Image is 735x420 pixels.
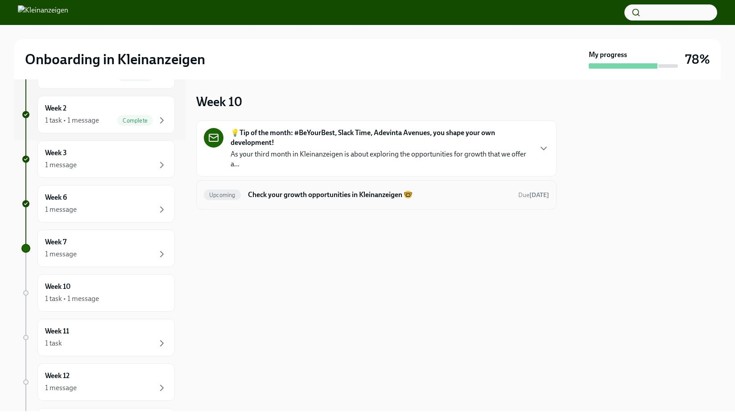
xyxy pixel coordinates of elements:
a: Week 21 task • 1 messageComplete [21,96,175,133]
h6: Week 11 [45,326,69,336]
div: 1 message [45,249,77,259]
div: 1 message [45,160,77,170]
h6: Check your growth opportunities in Kleinanzeigen 🤓 [248,190,511,200]
a: Week 121 message [21,363,175,401]
a: UpcomingCheck your growth opportunities in Kleinanzeigen 🤓Due[DATE] [204,188,549,202]
h3: Week 10 [196,94,242,110]
p: As your third month in Kleinanzeigen is about exploring the opportunities for growth that we offe... [231,149,531,169]
h6: Week 7 [45,237,66,247]
h6: Week 6 [45,193,67,202]
h6: Week 12 [45,371,70,381]
span: Due [518,191,549,199]
span: October 11th, 2025 09:00 [518,191,549,199]
a: Week 71 message [21,230,175,267]
h6: Week 2 [45,103,66,113]
span: Complete [117,117,153,124]
a: Week 61 message [21,185,175,222]
div: 1 task • 1 message [45,115,99,125]
h6: Week 3 [45,148,67,158]
a: Week 111 task [21,319,175,356]
span: Upcoming [204,192,241,198]
div: 1 message [45,383,77,393]
div: 1 task [45,338,62,348]
strong: [DATE] [529,191,549,199]
a: Week 31 message [21,140,175,178]
h3: 78% [685,51,710,67]
img: Kleinanzeigen [18,5,68,20]
div: 1 task • 1 message [45,294,99,304]
h2: Onboarding in Kleinanzeigen [25,50,205,68]
a: Week 101 task • 1 message [21,274,175,312]
div: 1 message [45,205,77,214]
strong: 💡Tip of the month: #BeYourBest, Slack Time, Adevinta Avenues, you shape your own development! [231,128,531,148]
h6: Week 10 [45,282,70,292]
strong: My progress [589,50,627,60]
